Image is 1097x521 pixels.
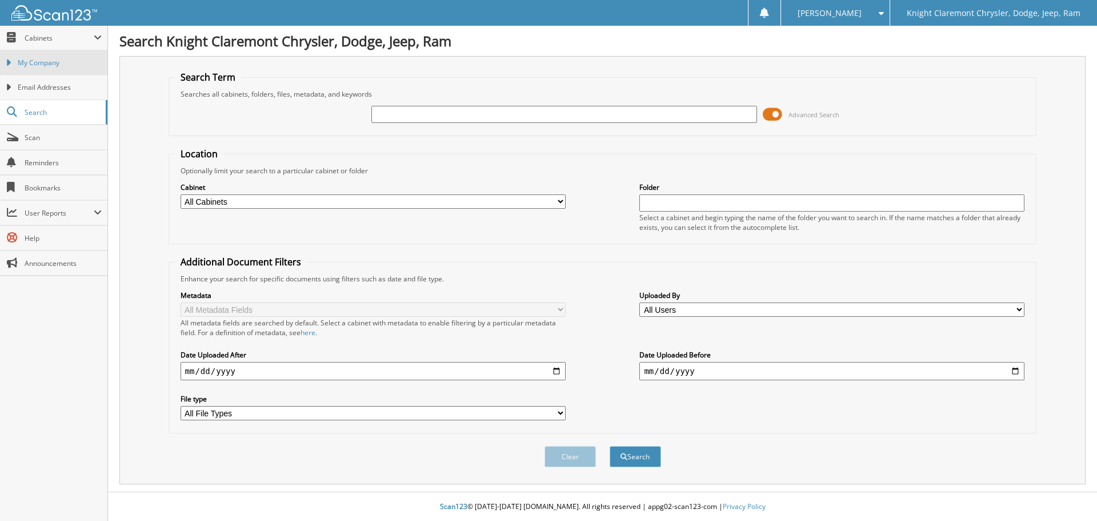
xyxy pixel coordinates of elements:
[25,158,102,168] span: Reminders
[639,362,1024,380] input: end
[181,318,566,337] div: All metadata fields are searched by default. Select a cabinet with metadata to enable filtering b...
[25,133,102,142] span: Scan
[11,5,97,21] img: scan123-logo-white.svg
[108,493,1097,521] div: © [DATE]-[DATE] [DOMAIN_NAME]. All rights reserved | appg02-scan123-com |
[545,446,596,467] button: Clear
[181,182,566,192] label: Cabinet
[639,182,1024,192] label: Folder
[440,502,467,511] span: Scan123
[25,258,102,268] span: Announcements
[181,362,566,380] input: start
[610,446,661,467] button: Search
[25,208,94,218] span: User Reports
[175,274,1031,284] div: Enhance your search for specific documents using filters such as date and file type.
[175,256,307,268] legend: Additional Document Filters
[175,166,1031,176] div: Optionally limit your search to a particular cabinet or folder
[723,502,766,511] a: Privacy Policy
[788,110,839,119] span: Advanced Search
[25,233,102,243] span: Help
[18,82,102,93] span: Email Addresses
[639,213,1024,232] div: Select a cabinet and begin typing the name of the folder you want to search in. If the name match...
[907,10,1080,17] span: Knight Claremont Chrysler, Dodge, Jeep, Ram
[18,58,102,68] span: My Company
[1040,466,1097,521] iframe: Chat Widget
[25,183,102,193] span: Bookmarks
[181,394,566,404] label: File type
[175,71,241,83] legend: Search Term
[639,350,1024,360] label: Date Uploaded Before
[181,291,566,300] label: Metadata
[301,328,315,337] a: here
[175,148,223,160] legend: Location
[25,33,94,43] span: Cabinets
[639,291,1024,300] label: Uploaded By
[25,108,100,117] span: Search
[798,10,862,17] span: [PERSON_NAME]
[175,89,1031,99] div: Searches all cabinets, folders, files, metadata, and keywords
[181,350,566,360] label: Date Uploaded After
[119,31,1086,50] h1: Search Knight Claremont Chrysler, Dodge, Jeep, Ram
